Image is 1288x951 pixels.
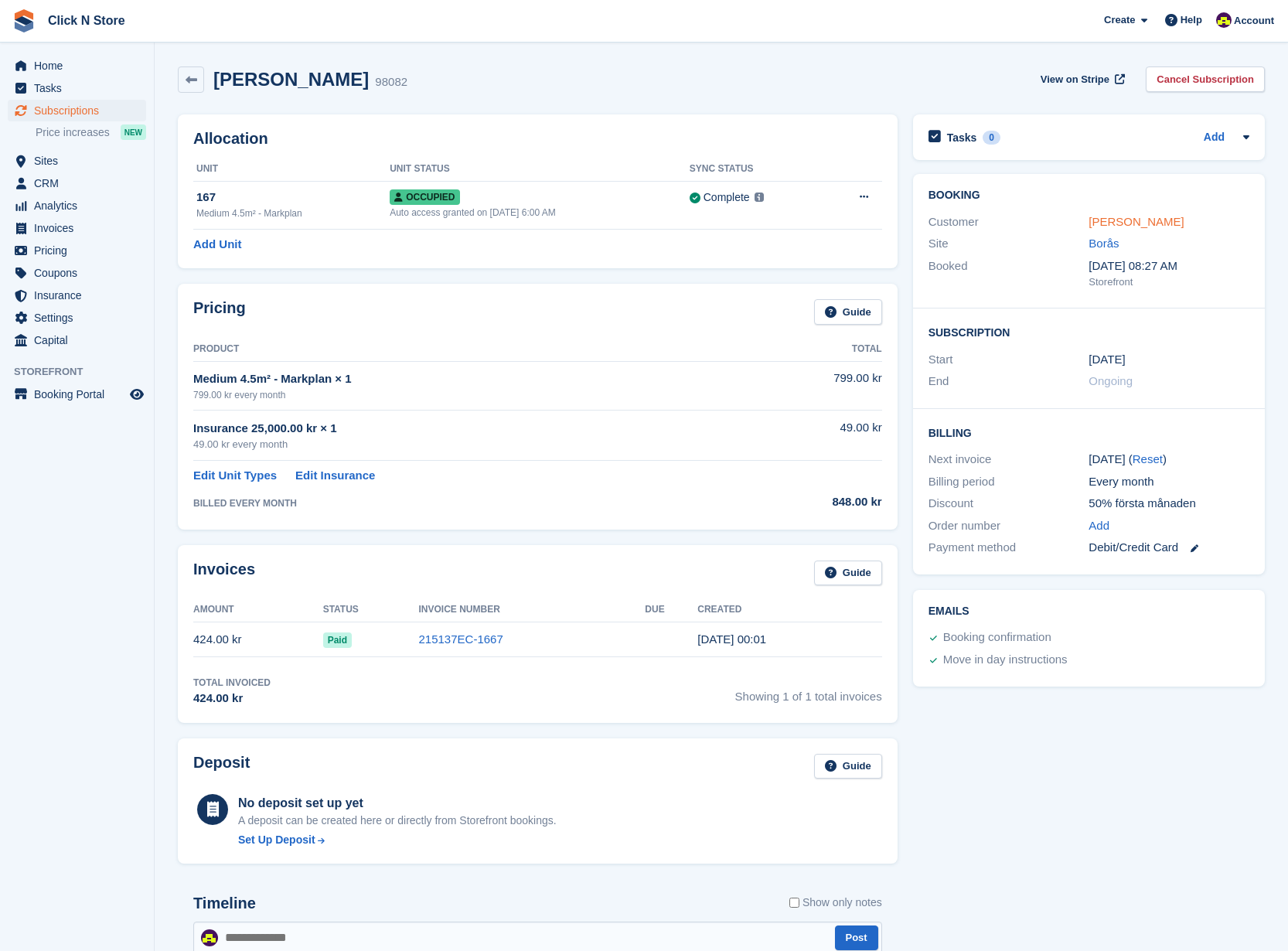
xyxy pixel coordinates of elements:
[814,299,882,325] a: Guide
[929,373,1089,390] div: End
[1204,129,1225,147] a: Add
[8,77,146,99] a: menu
[193,467,277,485] a: Edit Unit Types
[238,832,557,848] a: Set Up Deposit
[34,240,127,261] span: Pricing
[943,651,1068,670] div: Move in day instructions
[734,361,882,410] td: 799.00 kr
[12,9,36,32] img: stora-icon-8386f47178a22dfd0bd8f6a31ec36ba5ce8667c1dd55bd0f319d3a0aa187defe.svg
[193,299,246,325] h2: Pricing
[34,77,127,99] span: Tasks
[193,437,734,452] div: 49.00 kr every month
[929,517,1089,535] div: Order number
[929,324,1249,339] h2: Subscription
[929,539,1089,557] div: Payment method
[929,495,1089,513] div: Discount
[193,676,271,690] div: Total Invoiced
[704,189,750,206] div: Complete
[8,240,146,261] a: menu
[8,285,146,306] a: menu
[929,451,1089,469] div: Next invoice
[1089,473,1249,491] div: Every month
[42,8,131,33] a: Click N Store
[1089,451,1249,469] div: [DATE] ( )
[193,337,734,362] th: Product
[193,561,255,586] h2: Invoices
[419,632,503,646] a: 215137EC-1667
[196,189,390,206] div: 167
[375,73,407,91] div: 98082
[14,364,154,380] span: Storefront
[128,385,146,404] a: Preview store
[755,193,764,202] img: icon-info-grey-7440780725fd019a000dd9b08b2336e03edf1995a4989e88bcd33f0948082b44.svg
[193,420,734,438] div: Insurance 25,000.00 kr × 1
[947,131,977,145] h2: Tasks
[8,262,146,284] a: menu
[735,676,882,707] span: Showing 1 of 1 total invoices
[1146,66,1265,92] a: Cancel Subscription
[1133,452,1163,465] a: Reset
[238,794,557,813] div: No deposit set up yet
[193,754,250,779] h2: Deposit
[1089,237,1119,250] a: Borås
[34,383,127,405] span: Booking Portal
[1041,72,1109,87] span: View on Stripe
[1089,215,1184,228] a: [PERSON_NAME]
[193,598,323,622] th: Amount
[1089,257,1249,275] div: [DATE] 08:27 AM
[1089,539,1249,557] div: Debit/Credit Card
[983,131,1000,145] div: 0
[1216,12,1232,28] img: Alex Kozma
[929,605,1249,618] h2: Emails
[789,895,882,911] label: Show only notes
[323,598,419,622] th: Status
[193,130,882,148] h2: Allocation
[8,329,146,351] a: menu
[213,69,369,90] h2: [PERSON_NAME]
[690,157,823,182] th: Sync Status
[929,213,1089,231] div: Customer
[323,632,352,648] span: Paid
[238,813,557,829] p: A deposit can be created here or directly from Storefront bookings.
[34,100,127,121] span: Subscriptions
[929,235,1089,253] div: Site
[814,754,882,779] a: Guide
[193,690,271,707] div: 424.00 kr
[943,629,1051,647] div: Booking confirmation
[121,124,146,140] div: NEW
[36,124,146,141] a: Price increases NEW
[238,832,315,848] div: Set Up Deposit
[1234,13,1274,29] span: Account
[390,157,690,182] th: Unit Status
[734,337,882,362] th: Total
[8,172,146,194] a: menu
[419,598,646,622] th: Invoice Number
[1089,351,1125,369] time: 2025-08-11 22:00:00 UTC
[34,172,127,194] span: CRM
[201,929,218,946] img: Alex Kozma
[929,424,1249,440] h2: Billing
[734,493,882,511] div: 848.00 kr
[929,351,1089,369] div: Start
[8,217,146,239] a: menu
[8,307,146,329] a: menu
[645,598,697,622] th: Due
[1089,495,1249,513] div: 50% första månaden
[34,55,127,77] span: Home
[929,473,1089,491] div: Billing period
[34,329,127,351] span: Capital
[8,195,146,216] a: menu
[8,150,146,172] a: menu
[193,157,390,182] th: Unit
[193,622,323,657] td: 424.00 kr
[295,467,375,485] a: Edit Insurance
[193,496,734,510] div: BILLED EVERY MONTH
[929,189,1249,202] h2: Booking
[1089,374,1133,387] span: Ongoing
[193,370,734,388] div: Medium 4.5m² - Markplan × 1
[193,236,241,254] a: Add Unit
[34,150,127,172] span: Sites
[1034,66,1128,92] a: View on Stripe
[814,561,882,586] a: Guide
[34,307,127,329] span: Settings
